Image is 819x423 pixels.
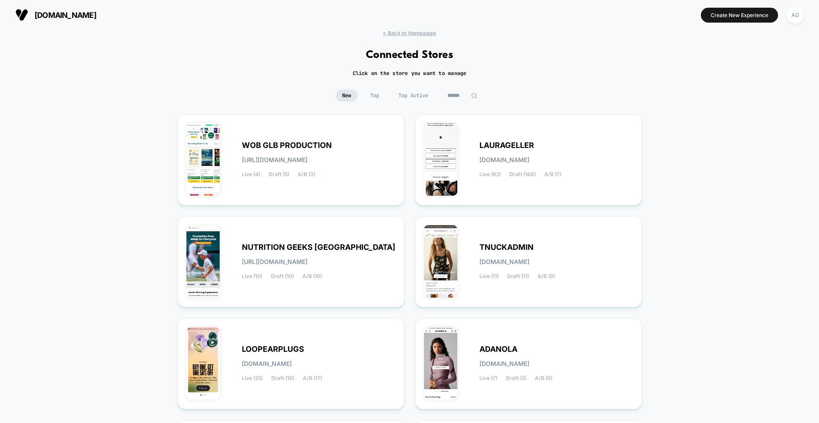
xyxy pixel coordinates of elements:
h1: Connected Stores [366,49,453,61]
span: Live (82) [479,171,501,177]
span: Draft (10) [271,273,294,279]
span: A/B (0) [535,375,552,381]
img: LOOPEARPLUGS [186,327,220,400]
div: AG [787,7,804,23]
span: LAURAGELLER [479,142,534,148]
span: LOOPEARPLUGS [242,346,304,352]
span: Draft (18) [271,375,294,381]
button: [DOMAIN_NAME] [13,8,99,22]
span: A/B (7) [544,171,561,177]
span: New [336,90,357,101]
span: [DOMAIN_NAME] [479,259,529,265]
span: < Back to Homepage [383,30,436,36]
span: Live (10) [242,273,262,279]
img: WOB_GLB_PRODUCTION [186,123,220,196]
span: A/B (10) [302,273,322,279]
button: Create New Experience [701,8,778,23]
span: Live (25) [242,375,263,381]
img: TNUCKADMIN [424,225,458,298]
span: Top Active [392,90,435,101]
span: Live (4) [242,171,260,177]
span: Top [364,90,386,101]
span: Draft (5) [269,171,289,177]
span: ADANOLA [479,346,517,352]
span: [URL][DOMAIN_NAME] [242,157,308,163]
img: NUTRITION_GEEKS_UK [186,225,220,298]
span: [DOMAIN_NAME] [479,157,529,163]
span: [DOMAIN_NAME] [242,361,292,367]
img: LAURAGELLER [424,123,458,196]
span: Draft (166) [509,171,536,177]
span: Live (7) [479,375,497,381]
span: [URL][DOMAIN_NAME] [242,259,308,265]
span: [DOMAIN_NAME] [479,361,529,367]
img: ADANOLA [424,327,458,400]
span: A/B (3) [298,171,315,177]
span: Draft (11) [507,273,529,279]
span: WOB GLB PRODUCTION [242,142,332,148]
span: Draft (2) [506,375,526,381]
button: AG [784,6,806,24]
img: edit [471,93,477,99]
span: NUTRITION GEEKS [GEOGRAPHIC_DATA] [242,244,395,250]
img: Visually logo [15,9,28,21]
h2: Click on the store you want to manage [353,70,467,77]
span: A/B (9) [537,273,555,279]
span: Live (11) [479,273,499,279]
span: [DOMAIN_NAME] [35,11,96,20]
span: TNUCKADMIN [479,244,534,250]
span: A/B (17) [303,375,322,381]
